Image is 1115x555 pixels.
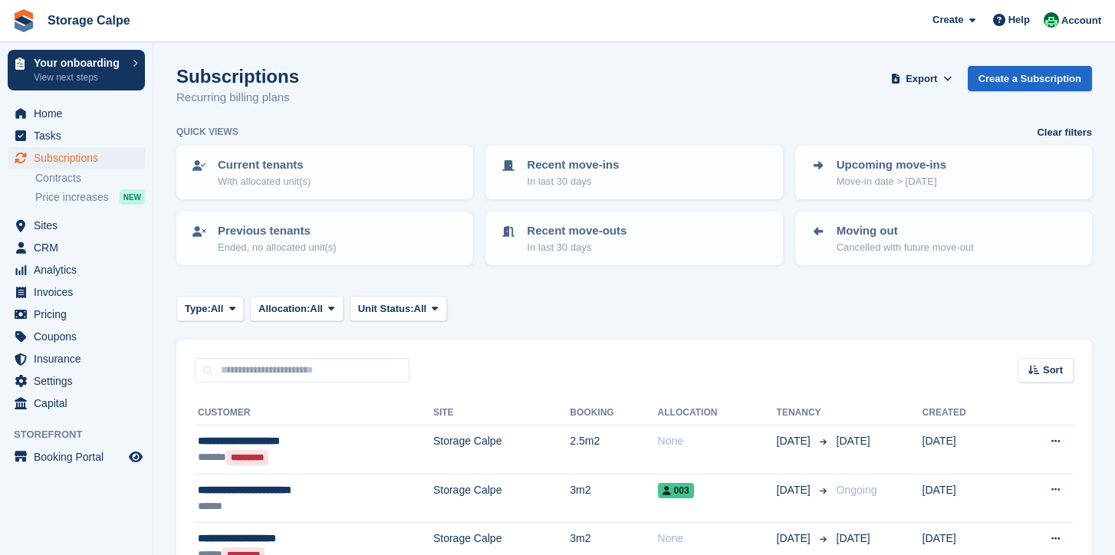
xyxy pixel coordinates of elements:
p: Ended, no allocated unit(s) [218,240,337,255]
td: 2.5m2 [570,425,657,475]
span: Storefront [14,427,153,442]
p: With allocated unit(s) [218,174,311,189]
th: Created [923,401,1010,425]
span: Invoices [34,281,126,303]
button: Allocation: All [250,296,344,321]
img: stora-icon-8386f47178a22dfd0bd8f6a31ec36ba5ce8667c1dd55bd0f319d3a0aa187defe.svg [12,9,35,32]
h6: Quick views [176,125,238,139]
span: Settings [34,370,126,392]
span: Home [34,103,126,124]
a: Clear filters [1037,125,1092,140]
span: Tasks [34,125,126,146]
a: Create a Subscription [968,66,1092,91]
td: [DATE] [923,474,1010,523]
a: menu [8,446,145,468]
span: CRM [34,237,126,258]
a: Preview store [127,448,145,466]
span: Export [906,71,937,87]
th: Allocation [658,401,777,425]
a: menu [8,237,145,258]
span: Sites [34,215,126,236]
span: Ongoing [837,484,877,496]
span: Subscriptions [34,147,126,169]
div: None [658,433,777,449]
span: [DATE] [777,482,814,498]
a: menu [8,326,145,347]
a: menu [8,348,145,369]
th: Tenancy [777,401,830,425]
a: menu [8,103,145,124]
span: Account [1061,13,1101,28]
a: Previous tenants Ended, no allocated unit(s) [178,213,472,264]
span: Type: [185,301,211,317]
a: menu [8,392,145,414]
div: None [658,530,777,547]
td: [DATE] [923,425,1010,475]
a: Your onboarding View next steps [8,50,145,90]
a: menu [8,215,145,236]
span: Pricing [34,304,126,325]
span: Insurance [34,348,126,369]
span: Analytics [34,259,126,281]
span: Sort [1043,363,1063,378]
span: [DATE] [837,532,870,544]
a: menu [8,304,145,325]
a: Price increases NEW [35,189,145,205]
div: NEW [120,189,145,205]
span: 003 [658,483,694,498]
span: All [310,301,323,317]
a: menu [8,370,145,392]
span: Price increases [35,190,109,205]
span: [DATE] [777,530,814,547]
th: Booking [570,401,657,425]
a: menu [8,125,145,146]
p: Current tenants [218,156,311,174]
img: Calpe Storage [1044,12,1059,28]
p: View next steps [34,71,125,84]
p: Move-in date > [DATE] [837,174,946,189]
p: Cancelled with future move-out [837,240,974,255]
h1: Subscriptions [176,66,299,87]
a: menu [8,259,145,281]
td: Storage Calpe [433,425,570,475]
a: menu [8,281,145,303]
td: Storage Calpe [433,474,570,523]
p: In last 30 days [527,240,627,255]
a: Recent move-outs In last 30 days [487,213,781,264]
button: Unit Status: All [350,296,447,321]
span: Booking Portal [34,446,126,468]
span: [DATE] [837,435,870,447]
button: Export [888,66,955,91]
span: Help [1008,12,1030,28]
td: 3m2 [570,474,657,523]
th: Customer [195,401,433,425]
a: Current tenants With allocated unit(s) [178,147,472,198]
button: Type: All [176,296,244,321]
span: Create [932,12,963,28]
span: Capital [34,392,126,414]
span: Allocation: [258,301,310,317]
p: Your onboarding [34,57,125,68]
a: Moving out Cancelled with future move-out [797,213,1090,264]
a: Upcoming move-ins Move-in date > [DATE] [797,147,1090,198]
span: Unit Status: [358,301,414,317]
p: In last 30 days [527,174,619,189]
p: Recent move-outs [527,222,627,240]
p: Upcoming move-ins [837,156,946,174]
span: Coupons [34,326,126,347]
p: Recent move-ins [527,156,619,174]
span: [DATE] [777,433,814,449]
p: Previous tenants [218,222,337,240]
span: All [211,301,224,317]
a: menu [8,147,145,169]
a: Contracts [35,171,145,186]
a: Storage Calpe [41,8,136,33]
span: All [414,301,427,317]
th: Site [433,401,570,425]
p: Moving out [837,222,974,240]
p: Recurring billing plans [176,89,299,107]
a: Recent move-ins In last 30 days [487,147,781,198]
